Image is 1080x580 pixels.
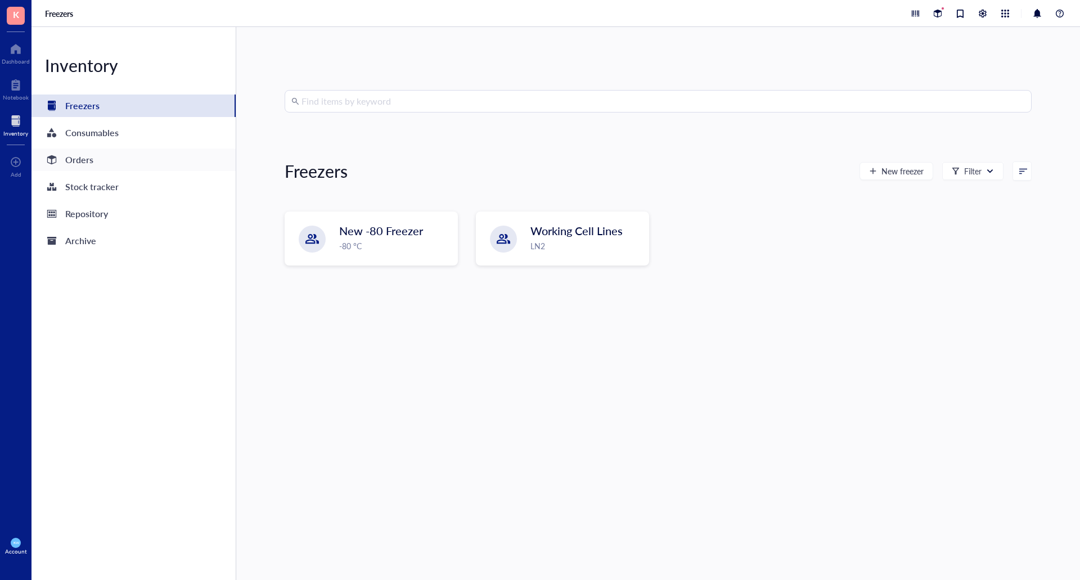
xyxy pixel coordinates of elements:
[65,179,119,195] div: Stock tracker
[31,95,236,117] a: Freezers
[31,54,236,77] div: Inventory
[881,167,924,176] span: New freezer
[13,541,19,545] span: KW
[3,130,28,137] div: Inventory
[31,176,236,198] a: Stock tracker
[530,240,642,252] div: LN2
[31,149,236,171] a: Orders
[31,230,236,252] a: Archive
[65,233,96,249] div: Archive
[31,122,236,144] a: Consumables
[859,162,933,180] button: New freezer
[964,165,982,177] div: Filter
[2,58,30,65] div: Dashboard
[2,40,30,65] a: Dashboard
[339,223,423,239] span: New -80 Freezer
[3,94,29,101] div: Notebook
[65,152,93,168] div: Orders
[31,203,236,225] a: Repository
[285,160,348,182] div: Freezers
[339,240,451,252] div: -80 °C
[45,8,75,19] a: Freezers
[530,223,623,239] span: Working Cell Lines
[65,98,100,114] div: Freezers
[3,112,28,137] a: Inventory
[13,7,19,21] span: K
[65,206,108,222] div: Repository
[5,548,27,555] div: Account
[11,171,21,178] div: Add
[65,125,119,141] div: Consumables
[3,76,29,101] a: Notebook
